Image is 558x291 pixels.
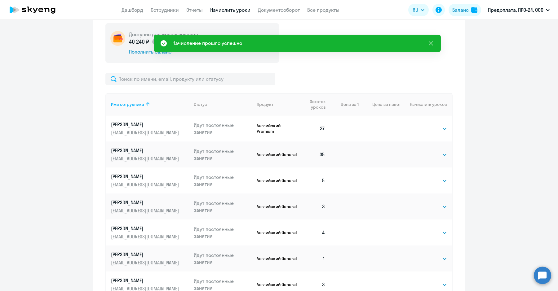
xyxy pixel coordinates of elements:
div: Статус [194,102,252,107]
p: Английский General [257,282,299,287]
p: Английский General [257,178,299,183]
a: Отчеты [186,7,203,13]
p: Идут постоянные занятия [194,174,252,187]
p: Английский General [257,230,299,235]
img: balance [471,7,477,13]
td: 1 [299,245,330,271]
p: Предоплата, ПРО-24, ООО [488,6,543,14]
span: Остаток уроков [303,99,325,110]
a: [PERSON_NAME][EMAIL_ADDRESS][DOMAIN_NAME] [111,199,189,214]
th: Цена за пакет [359,93,401,115]
input: Поиск по имени, email, продукту или статусу [105,73,275,85]
p: Идут постоянные занятия [194,200,252,213]
a: Сотрудники [151,7,179,13]
p: Идут постоянные занятия [194,122,252,135]
a: [PERSON_NAME][EMAIL_ADDRESS][DOMAIN_NAME] [111,225,189,240]
p: [PERSON_NAME] [111,121,180,128]
th: Начислить уроков [401,93,452,115]
p: [EMAIL_ADDRESS][DOMAIN_NAME] [111,233,180,240]
p: Английский General [257,256,299,261]
p: Английский General [257,152,299,157]
td: 3 [299,193,330,219]
p: 40 240 ₽ [129,38,159,46]
a: Начислить уроки [210,7,250,13]
p: Английский General [257,204,299,209]
button: Балансbalance [449,4,481,16]
h5: Доступно для использования [129,31,198,38]
p: [PERSON_NAME] [111,251,180,258]
p: [EMAIL_ADDRESS][DOMAIN_NAME] [111,129,180,136]
a: Все продукты [307,7,339,13]
div: Статус [194,102,207,107]
th: Цена за 1 [330,93,359,115]
div: Баланс [452,6,469,14]
div: Начисление прошло успешно [172,39,242,47]
a: [PERSON_NAME][EMAIL_ADDRESS][DOMAIN_NAME] [111,173,189,188]
p: [PERSON_NAME] [111,225,180,232]
div: Пополнить баланс [129,48,198,55]
a: [PERSON_NAME][EMAIL_ADDRESS][DOMAIN_NAME] [111,147,189,162]
p: [PERSON_NAME] [111,147,180,154]
div: Имя сотрудника [111,102,144,107]
p: Идут постоянные занятия [194,226,252,239]
p: Идут постоянные занятия [194,252,252,265]
td: 35 [299,141,330,167]
div: Имя сотрудника [111,102,189,107]
td: 37 [299,115,330,141]
a: Дашборд [122,7,143,13]
p: [PERSON_NAME] [111,173,180,180]
button: RU [408,4,429,16]
img: wallet-circle.png [110,31,125,46]
p: [PERSON_NAME] [111,277,180,284]
p: [EMAIL_ADDRESS][DOMAIN_NAME] [111,259,180,266]
td: 5 [299,167,330,193]
div: Продукт [257,102,273,107]
a: [PERSON_NAME][EMAIL_ADDRESS][DOMAIN_NAME] [111,251,189,266]
div: Продукт [257,102,299,107]
p: Идут постоянные занятия [194,148,252,161]
div: Остаток уроков [303,99,330,110]
a: [PERSON_NAME][EMAIL_ADDRESS][DOMAIN_NAME] [111,121,189,136]
p: [PERSON_NAME] [111,199,180,206]
p: [EMAIL_ADDRESS][DOMAIN_NAME] [111,207,180,214]
a: Документооборот [258,7,300,13]
p: Английский Premium [257,123,299,134]
td: 4 [299,219,330,245]
p: [EMAIL_ADDRESS][DOMAIN_NAME] [111,155,180,162]
span: RU [413,6,418,14]
p: [EMAIL_ADDRESS][DOMAIN_NAME] [111,181,180,188]
button: Предоплата, ПРО-24, ООО [485,2,553,17]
